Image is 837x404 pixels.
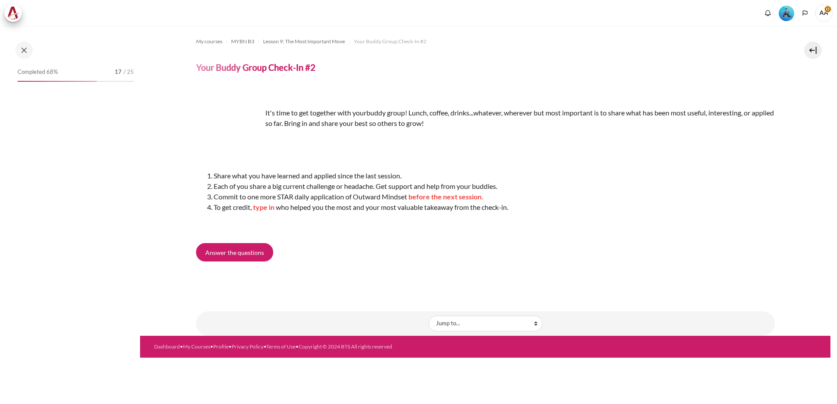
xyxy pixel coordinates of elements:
img: Architeck [7,7,19,20]
a: Terms of Use [266,343,295,350]
a: Level #3 [775,5,798,21]
img: rt [196,97,262,163]
span: . [482,192,483,201]
div: Level #3 [779,5,794,21]
span: / 25 [123,68,134,77]
div: Show notification window with no new notifications [761,7,774,20]
div: • • • • • [154,343,523,351]
span: type in [253,203,274,211]
a: Copyright © 2024 BTS All rights reserved [299,343,392,350]
a: My courses [196,36,222,47]
li: Commit to one more STAR daily application of Outward Mindset [214,192,775,202]
span: Answer the questions [205,248,264,257]
nav: Navigation bar [196,35,775,49]
a: Lesson 9: The Most Important Move [263,36,345,47]
div: 68% [18,81,97,82]
span: Lesson 9: The Most Important Move [263,38,345,45]
span: before the next session [408,192,482,201]
span: Completed 68% [18,68,58,77]
a: Profile [213,343,229,350]
a: User menu [815,4,833,22]
span: AA [815,4,833,22]
section: Content [140,26,830,336]
a: Privacy Policy [232,343,264,350]
a: Architeck Architeck [4,4,26,22]
h4: Your Buddy Group Check-In #2 [196,62,316,73]
span: It's time to get together with your [265,108,366,117]
span: Each of you share a big current challenge or headache. Get support and help from your buddies. [214,182,497,190]
span: MYBN B3 [231,38,254,45]
a: My Courses [183,343,210,350]
li: Share what you have learned and applied since the last session. [214,171,775,181]
a: Your Buddy Group Check-In #2 [354,36,426,47]
li: To get credit, who helped you the most and your most valuable takeaway from the check-in. [214,202,775,212]
a: Answer the questions [196,243,273,261]
span: Your Buddy Group Check-In #2 [354,38,426,45]
span: 17 [115,68,122,77]
a: MYBN B3 [231,36,254,47]
button: Languages [798,7,812,20]
span: My courses [196,38,222,45]
p: buddy group! Lunch, coffee, drinks...whatever, wherever but most important is to share what has b... [196,108,775,139]
img: Level #3 [779,6,794,21]
a: Dashboard [154,343,180,350]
